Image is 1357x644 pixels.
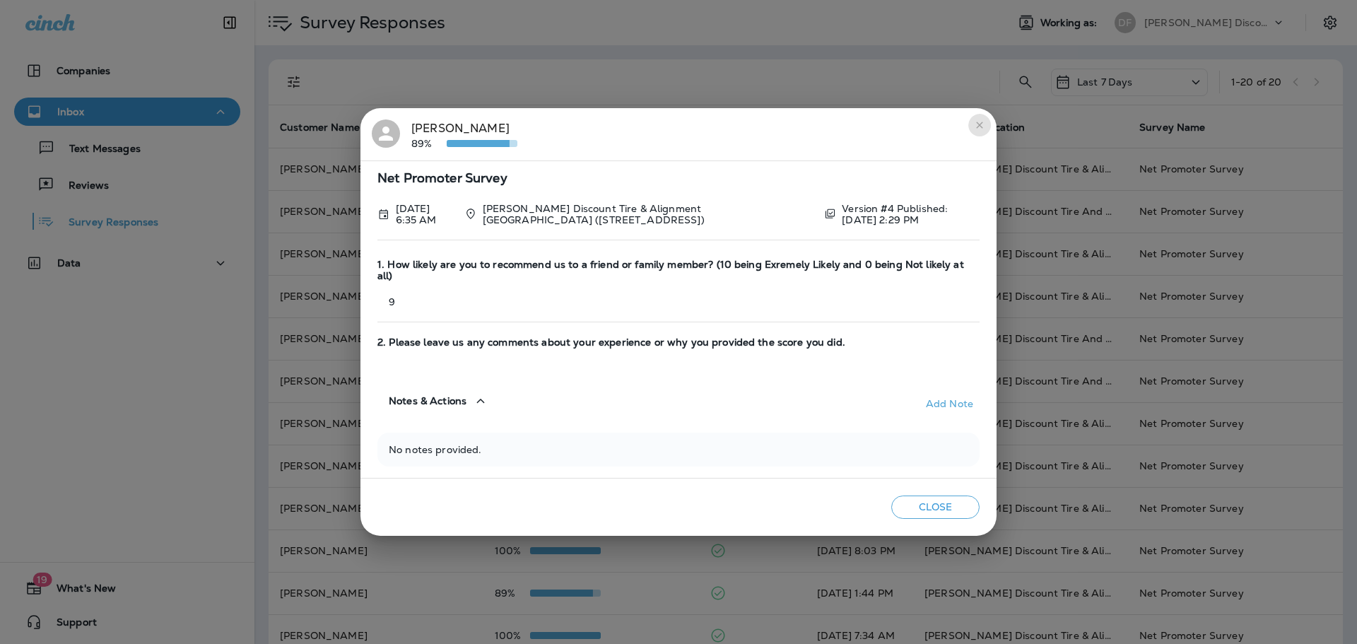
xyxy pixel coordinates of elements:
div: Add Note [926,398,973,409]
div: [PERSON_NAME] [411,119,517,149]
button: Close [891,496,980,519]
button: Notes & Actions [377,381,500,421]
p: [PERSON_NAME] Discount Tire & Alignment [GEOGRAPHIC_DATA] ([STREET_ADDRESS]) [483,203,813,226]
span: 1. How likely are you to recommend us to a friend or family member? (10 being Exremely Likely and... [377,259,980,283]
p: Version #4 Published: [DATE] 2:29 PM [842,203,980,226]
button: Add Note [920,392,980,415]
button: close [968,114,991,136]
p: No notes provided. [389,444,968,455]
p: Aug 11, 2025 6:35 AM [396,203,453,226]
p: 9 [377,296,980,308]
p: 89% [411,138,447,149]
span: 2. Please leave us any comments about your experience or why you provided the score you did. [377,336,980,349]
span: Net Promoter Survey [377,172,980,185]
span: Notes & Actions [389,395,466,407]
